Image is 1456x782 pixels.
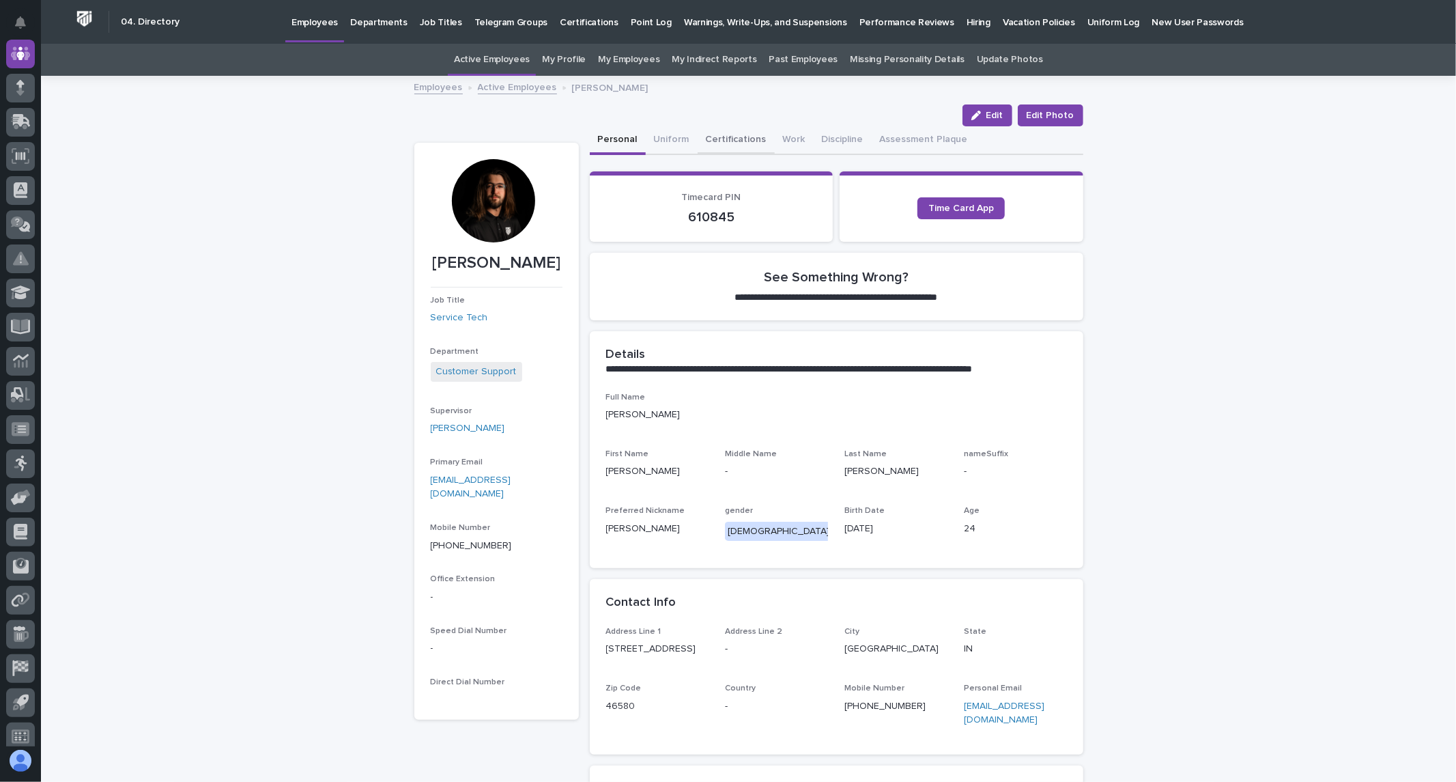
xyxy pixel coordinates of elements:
button: Uniform [646,126,698,155]
p: - [431,590,562,604]
span: Full Name [606,393,646,402]
button: Personal [590,126,646,155]
a: Employees [414,79,463,94]
p: [STREET_ADDRESS] [606,642,709,656]
span: Direct Dial Number [431,678,505,686]
a: My Profile [542,44,586,76]
a: Service Tech [431,311,488,325]
span: Mobile Number [844,684,904,693]
button: Assessment Plaque [872,126,976,155]
p: [PERSON_NAME] [606,464,709,479]
span: Speed Dial Number [431,627,507,635]
button: Discipline [814,126,872,155]
a: [PHONE_NUMBER] [431,541,512,550]
button: Certifications [698,126,775,155]
p: [GEOGRAPHIC_DATA] [844,642,947,656]
button: Edit Photo [1018,104,1083,126]
span: Job Title [431,296,466,305]
a: My Employees [598,44,659,76]
span: Address Line 1 [606,628,661,636]
button: users-avatar [6,746,35,775]
p: - [725,642,828,656]
p: [PERSON_NAME] [572,79,648,94]
span: First Name [606,450,649,458]
span: Address Line 2 [725,628,782,636]
span: Birth Date [844,507,885,515]
span: City [844,628,859,636]
span: Primary Email [431,458,483,466]
span: Timecard PIN [681,193,741,202]
h2: Details [606,348,646,363]
a: [EMAIL_ADDRESS][DOMAIN_NAME] [964,701,1044,725]
h2: See Something Wrong? [764,269,909,285]
span: Country [725,684,756,693]
p: - [725,464,828,479]
div: Notifications [17,16,35,38]
span: Edit [986,111,1003,120]
span: gender [725,507,753,515]
a: Missing Personality Details [850,44,965,76]
p: - [725,699,828,714]
span: nameSuffix [964,450,1008,458]
span: Department [431,348,479,356]
p: [PERSON_NAME] [431,253,562,273]
img: Workspace Logo [72,6,97,31]
a: Past Employees [769,44,838,76]
p: - [431,641,562,656]
a: Customer Support [436,365,517,379]
span: Last Name [844,450,887,458]
span: Edit Photo [1027,109,1074,122]
button: Work [775,126,814,155]
a: My Indirect Reports [672,44,756,76]
span: Middle Name [725,450,777,458]
p: 24 [964,522,1067,536]
p: IN [964,642,1067,656]
p: [PERSON_NAME] [606,408,1067,422]
p: 46580 [606,699,709,714]
span: Zip Code [606,684,642,693]
p: 610845 [606,209,817,225]
a: [PERSON_NAME] [431,421,505,436]
a: Time Card App [917,197,1005,219]
p: [DATE] [844,522,947,536]
a: [EMAIL_ADDRESS][DOMAIN_NAME] [431,475,511,499]
p: [PERSON_NAME] [606,522,709,536]
span: Office Extension [431,575,496,583]
a: Update Photos [977,44,1043,76]
h2: 04. Directory [121,16,180,28]
p: [PERSON_NAME] [844,464,947,479]
a: Active Employees [454,44,530,76]
h2: Contact Info [606,596,676,611]
a: [PHONE_NUMBER] [844,701,926,711]
button: Edit [962,104,1012,126]
a: Active Employees [478,79,557,94]
div: [DEMOGRAPHIC_DATA] [725,522,832,542]
span: State [964,628,986,636]
span: Age [964,507,980,515]
span: Supervisor [431,407,472,415]
span: Preferred Nickname [606,507,685,515]
span: Time Card App [928,204,994,213]
span: Personal Email [964,684,1022,693]
p: - [964,464,1067,479]
span: Mobile Number [431,524,491,532]
button: Notifications [6,8,35,37]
